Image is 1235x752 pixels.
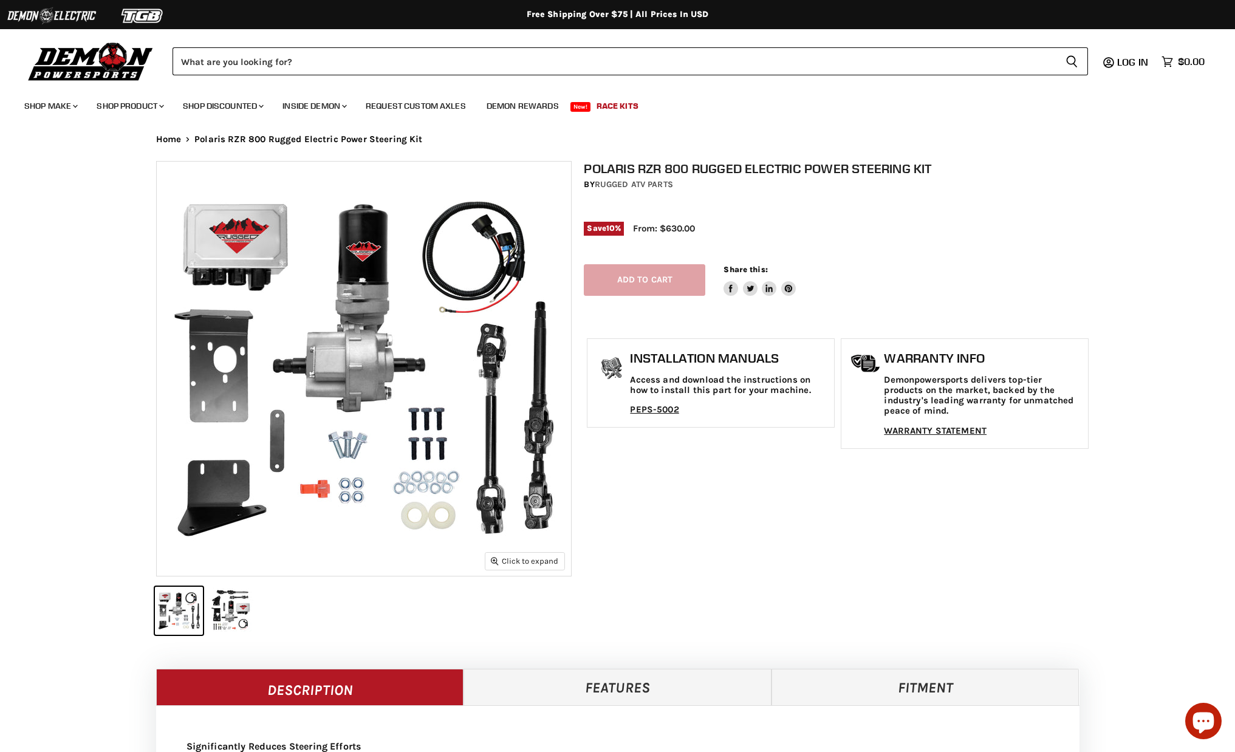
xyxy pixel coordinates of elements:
div: Free Shipping Over $75 | All Prices In USD [132,9,1104,20]
p: Demonpowersports delivers top-tier products on the market, backed by the industry's leading warra... [884,375,1082,417]
h1: Installation Manuals [630,351,828,366]
a: Shop Make [15,94,85,118]
ul: Main menu [15,89,1202,118]
span: Click to expand [491,556,558,566]
a: Shop Discounted [174,94,271,118]
a: Demon Rewards [477,94,568,118]
a: Inside Demon [273,94,354,118]
span: 10 [606,224,615,233]
inbox-online-store-chat: Shopify online store chat [1182,703,1225,742]
div: by [584,178,1092,191]
a: Features [464,669,771,705]
p: Access and download the instructions on how to install this part for your machine. [630,375,828,396]
button: IMAGE thumbnail [207,587,255,635]
img: Demon Electric Logo 2 [6,4,97,27]
nav: Breadcrumbs [132,134,1104,145]
span: Save % [584,222,624,235]
button: IMAGE thumbnail [155,587,203,635]
img: install_manual-icon.png [597,354,627,385]
span: From: $630.00 [633,223,695,234]
a: Home [156,134,182,145]
span: New! [570,102,591,112]
span: Log in [1117,56,1148,68]
span: $0.00 [1178,56,1205,67]
span: Polaris RZR 800 Rugged Electric Power Steering Kit [194,134,423,145]
button: Click to expand [485,553,564,569]
a: Race Kits [587,94,648,118]
a: Description [156,669,464,705]
a: Fitment [771,669,1079,705]
img: IMAGE [157,162,571,576]
a: $0.00 [1155,53,1211,70]
a: Request Custom Axles [357,94,475,118]
img: Demon Powersports [24,39,157,83]
aside: Share this: [724,264,796,296]
span: Share this: [724,265,767,274]
h1: Warranty Info [884,351,1082,366]
img: TGB Logo 2 [97,4,188,27]
form: Product [173,47,1088,75]
a: WARRANTY STATEMENT [884,425,987,436]
a: Log in [1112,56,1155,67]
a: Shop Product [87,94,171,118]
button: Search [1056,47,1088,75]
a: Rugged ATV Parts [595,179,673,190]
img: warranty-icon.png [850,354,881,373]
a: PEPS-5002 [630,404,679,415]
h1: Polaris RZR 800 Rugged Electric Power Steering Kit [584,161,1092,176]
input: Search [173,47,1056,75]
